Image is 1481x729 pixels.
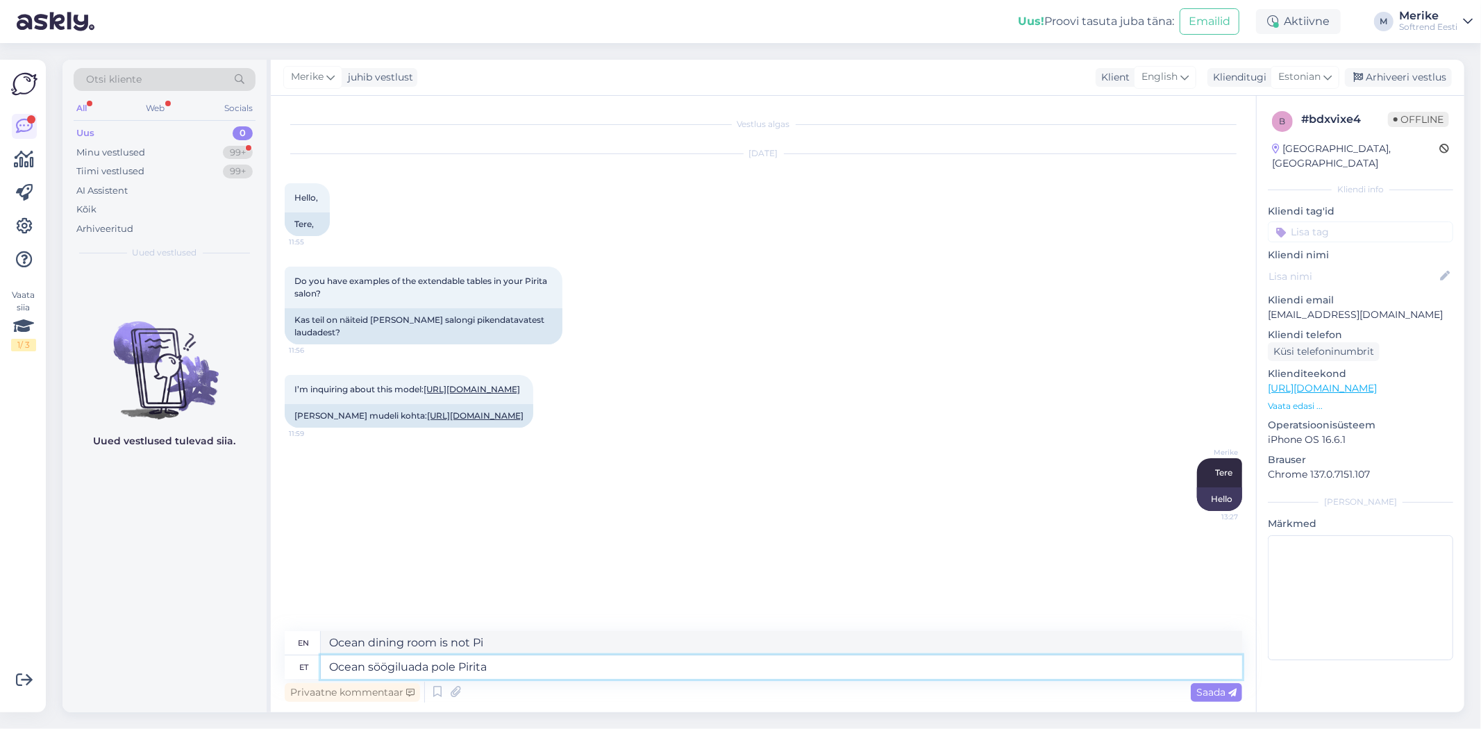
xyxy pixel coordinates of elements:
span: 11:56 [289,345,341,355]
span: I’m inquiring about this model: [294,384,520,394]
p: iPhone OS 16.6.1 [1268,433,1453,447]
div: et [299,655,308,679]
span: Estonian [1278,69,1321,85]
a: MerikeSoftrend Eesti [1399,10,1473,33]
div: juhib vestlust [342,70,413,85]
img: Askly Logo [11,71,37,97]
span: Merike [291,69,324,85]
p: [EMAIL_ADDRESS][DOMAIN_NAME] [1268,308,1453,322]
div: Vaata siia [11,289,36,351]
div: 1 / 3 [11,339,36,351]
div: [GEOGRAPHIC_DATA], [GEOGRAPHIC_DATA] [1272,142,1439,171]
div: [PERSON_NAME] [1268,496,1453,508]
p: Kliendi telefon [1268,328,1453,342]
span: English [1141,69,1178,85]
p: Kliendi nimi [1268,248,1453,262]
a: [URL][DOMAIN_NAME] [1268,382,1377,394]
div: Web [144,99,168,117]
div: 99+ [223,146,253,160]
span: 11:59 [289,428,341,439]
b: Uus! [1018,15,1044,28]
span: Do you have examples of the extendable tables in your Pirita salon? [294,276,549,299]
span: Hello, [294,192,318,203]
p: Uued vestlused tulevad siia. [94,434,236,449]
textarea: Ocean dining room is not Pi [321,631,1242,655]
a: [URL][DOMAIN_NAME] [424,384,520,394]
div: [PERSON_NAME] mudeli kohta: [285,404,533,428]
p: Kliendi email [1268,293,1453,308]
span: Otsi kliente [86,72,142,87]
div: Privaatne kommentaar [285,683,420,702]
span: Uued vestlused [133,246,197,259]
input: Lisa tag [1268,221,1453,242]
span: Merike [1186,447,1238,458]
div: 0 [233,126,253,140]
span: Tere [1215,467,1232,478]
div: M [1374,12,1394,31]
span: 13:27 [1186,512,1238,522]
div: Arhiveeritud [76,222,133,236]
div: Klienditugi [1207,70,1266,85]
div: 99+ [223,165,253,178]
a: [URL][DOMAIN_NAME] [427,410,524,421]
div: Proovi tasuta juba täna: [1018,13,1174,30]
div: # bdxvixe4 [1301,111,1388,128]
textarea: Ocean söögiluada pole Pirita [321,655,1242,679]
p: Vaata edasi ... [1268,400,1453,412]
div: All [74,99,90,117]
div: Kõik [76,203,97,217]
div: [DATE] [285,147,1242,160]
input: Lisa nimi [1269,269,1437,284]
p: Brauser [1268,453,1453,467]
div: Vestlus algas [285,118,1242,131]
p: Kliendi tag'id [1268,204,1453,219]
div: Hello [1197,487,1242,511]
div: Merike [1399,10,1457,22]
span: b [1280,116,1286,126]
p: Klienditeekond [1268,367,1453,381]
div: en [299,631,310,655]
button: Emailid [1180,8,1239,35]
div: Kliendi info [1268,183,1453,196]
img: No chats [62,296,267,421]
div: AI Assistent [76,184,128,198]
div: Minu vestlused [76,146,145,160]
span: Offline [1388,112,1449,127]
div: Softrend Eesti [1399,22,1457,33]
div: Kas teil on näiteid [PERSON_NAME] salongi pikendatavatest laudadest? [285,308,562,344]
p: Chrome 137.0.7151.107 [1268,467,1453,482]
div: Socials [221,99,256,117]
div: Arhiveeri vestlus [1345,68,1452,87]
div: Uus [76,126,94,140]
div: Küsi telefoninumbrit [1268,342,1380,361]
div: Tiimi vestlused [76,165,144,178]
span: 11:55 [289,237,341,247]
div: Aktiivne [1256,9,1341,34]
p: Operatsioonisüsteem [1268,418,1453,433]
div: Tere, [285,212,330,236]
p: Märkmed [1268,517,1453,531]
span: Saada [1196,686,1237,698]
div: Klient [1096,70,1130,85]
